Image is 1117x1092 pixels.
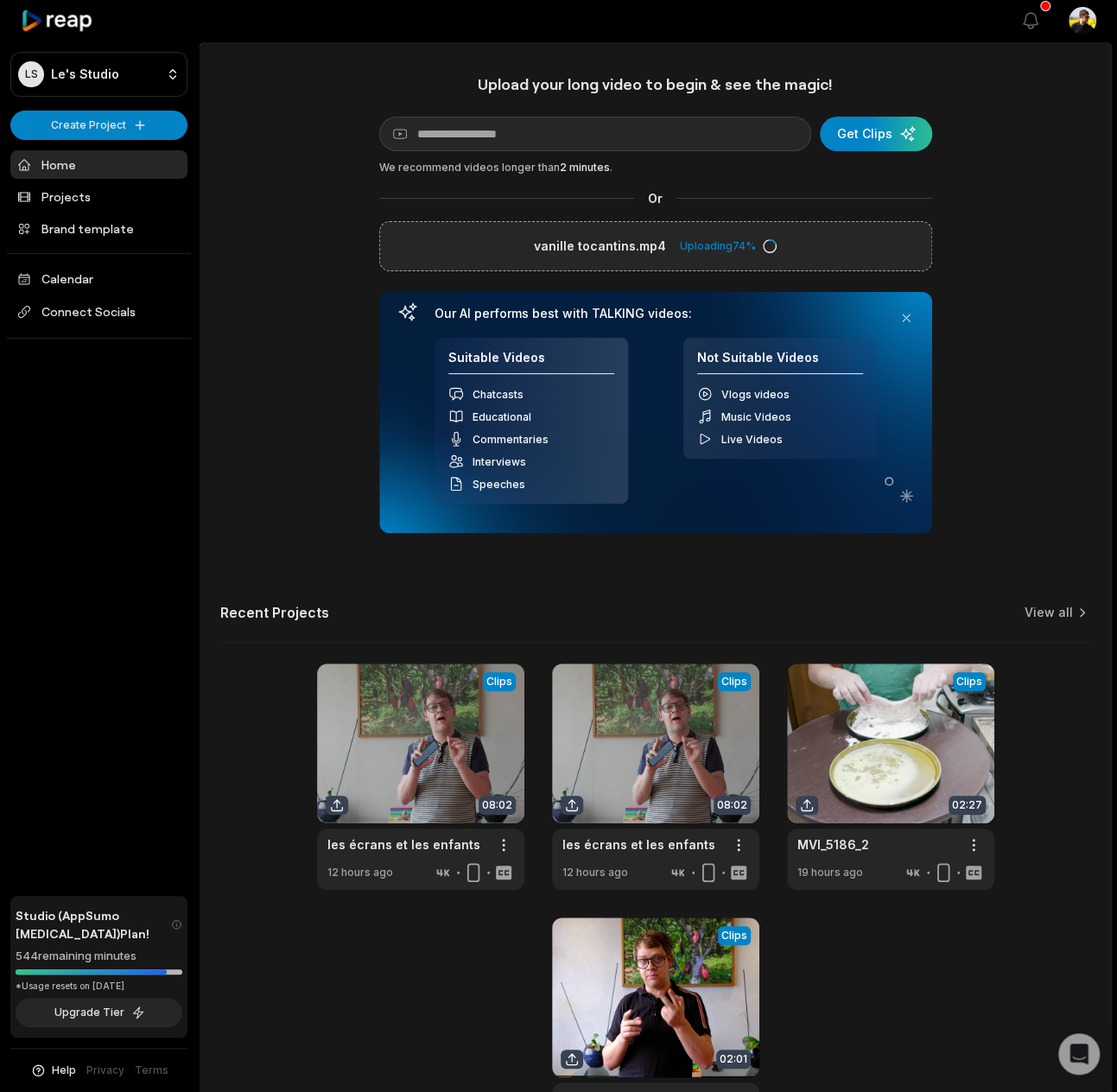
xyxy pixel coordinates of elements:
[379,160,932,175] div: We recommend videos longer than .
[721,433,783,446] span: Live Videos
[473,388,524,401] span: Chatcasts
[435,306,877,321] h3: Our AI performs best with TALKING videos:
[634,189,676,207] span: Or
[534,236,666,257] label: vanille tocantins.mp4
[10,296,187,327] span: Connect Socials
[473,410,531,423] span: Educational
[1058,1033,1100,1075] div: Open Intercom Messenger
[680,238,777,254] div: Uploading 74 %
[721,388,790,401] span: Vlogs videos
[16,906,171,943] span: Studio (AppSumo [MEDICAL_DATA]) Plan!
[10,182,187,211] a: Projects
[562,835,715,854] a: les écrans et les enfants
[10,150,187,179] a: Home
[10,111,187,140] button: Create Project
[51,67,119,82] p: Le's Studio
[52,1063,76,1078] span: Help
[18,61,44,87] div: LS
[721,410,791,423] span: Music Videos
[448,350,614,375] h4: Suitable Videos
[1025,604,1073,621] a: View all
[797,835,869,854] a: MVI_5186_2
[560,161,610,174] span: 2 minutes
[86,1063,124,1078] a: Privacy
[16,980,182,993] div: *Usage resets on [DATE]
[16,998,182,1027] button: Upgrade Tier
[697,350,863,375] h4: Not Suitable Videos
[473,433,549,446] span: Commentaries
[16,948,182,965] div: 544 remaining minutes
[10,214,187,243] a: Brand template
[327,835,480,854] a: les écrans et les enfants
[473,455,526,468] span: Interviews
[820,117,932,151] button: Get Clips
[30,1063,76,1078] button: Help
[473,478,525,491] span: Speeches
[135,1063,168,1078] a: Terms
[10,264,187,293] a: Calendar
[220,604,329,621] h2: Recent Projects
[379,74,932,94] h1: Upload your long video to begin & see the magic!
